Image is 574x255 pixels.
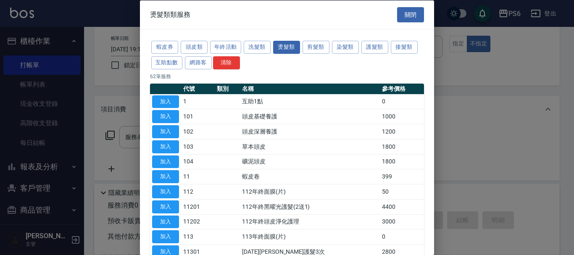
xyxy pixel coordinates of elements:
[380,83,424,94] th: 參考價格
[150,10,190,18] span: 燙髮類類服務
[303,41,329,54] button: 剪髮類
[240,124,380,139] td: 頭皮深層養護
[181,229,215,244] td: 113
[151,41,178,54] button: 蝦皮券
[152,230,179,243] button: 加入
[152,140,179,153] button: 加入
[181,154,215,169] td: 104
[332,41,359,54] button: 染髮類
[181,139,215,154] td: 103
[181,199,215,214] td: 11201
[240,94,380,109] td: 互助1點
[151,56,182,69] button: 互助點數
[380,184,424,199] td: 50
[181,124,215,139] td: 102
[240,109,380,124] td: 頭皮基礎養護
[380,109,424,124] td: 1000
[240,184,380,199] td: 112年終面膜(片)
[152,215,179,228] button: 加入
[380,214,424,229] td: 3000
[181,83,215,94] th: 代號
[181,94,215,109] td: 1
[152,95,179,108] button: 加入
[181,184,215,199] td: 112
[244,41,271,54] button: 洗髮類
[181,41,208,54] button: 頭皮類
[273,41,300,54] button: 燙髮類
[361,41,388,54] button: 護髮類
[380,124,424,139] td: 1200
[152,110,179,123] button: 加入
[240,214,380,229] td: 112年終頭皮淨化護理
[210,41,241,54] button: 年終活動
[380,199,424,214] td: 4400
[240,154,380,169] td: 礦泥頭皮
[240,83,380,94] th: 名稱
[213,56,240,69] button: 清除
[215,83,240,94] th: 類別
[152,185,179,198] button: 加入
[397,7,424,22] button: 關閉
[380,94,424,109] td: 0
[240,229,380,244] td: 113年終面膜(片)
[391,41,418,54] button: 接髮類
[380,154,424,169] td: 1800
[185,56,212,69] button: 網路客
[240,169,380,184] td: 蝦皮卷
[181,214,215,229] td: 11202
[181,169,215,184] td: 11
[380,139,424,154] td: 1800
[152,200,179,213] button: 加入
[240,199,380,214] td: 112年終黑曜光護髮(2送1)
[181,109,215,124] td: 101
[380,229,424,244] td: 0
[240,139,380,154] td: 草本頭皮
[152,170,179,183] button: 加入
[380,169,424,184] td: 399
[150,72,424,80] p: 62 筆服務
[152,155,179,168] button: 加入
[152,125,179,138] button: 加入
